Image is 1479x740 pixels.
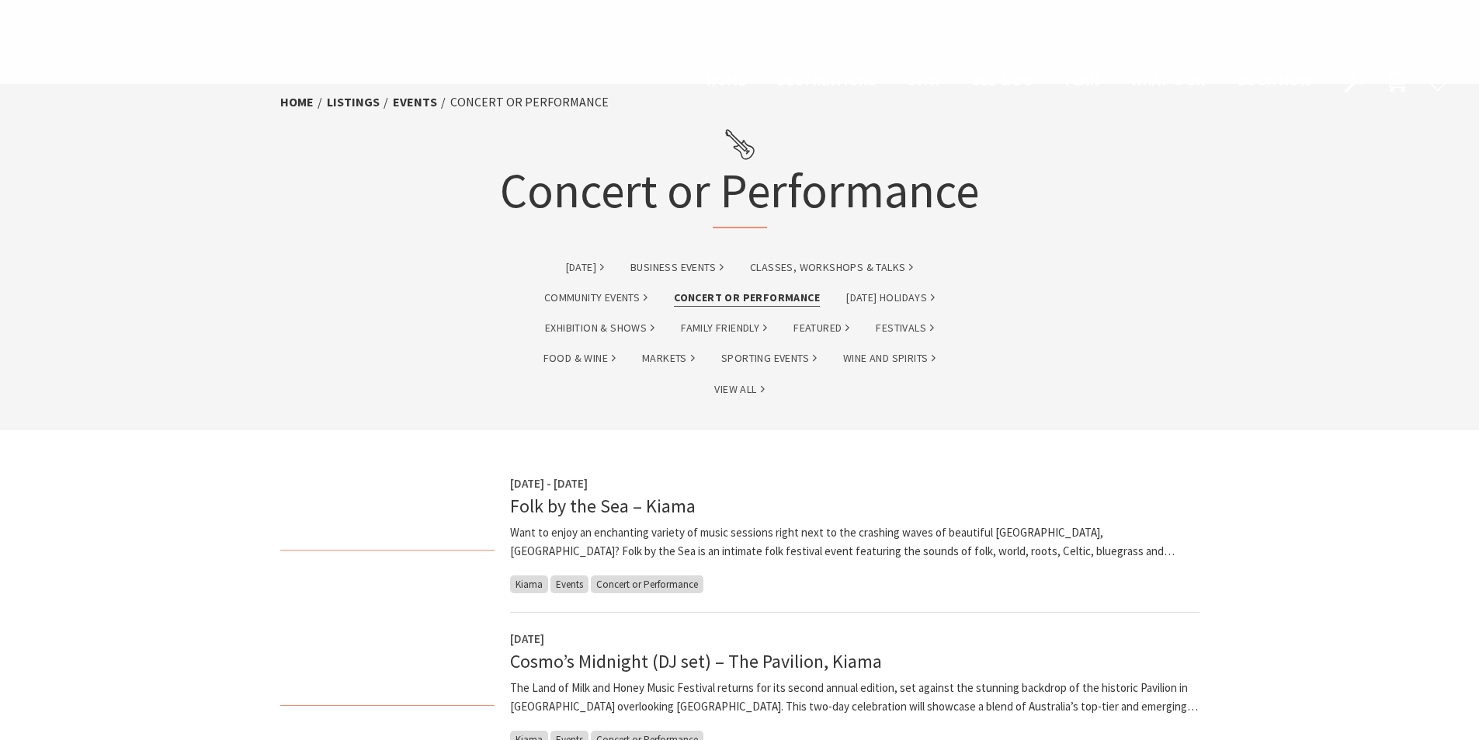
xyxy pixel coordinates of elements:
[1065,71,1100,89] span: Plan
[591,575,703,593] span: Concert or Performance
[510,679,1200,716] p: The Land of Milk and Honey Music Festival returns for its second annual edition, set against the ...
[721,349,817,367] a: Sporting Events
[908,71,942,89] span: Stay
[707,71,746,89] span: Home
[510,575,548,593] span: Kiama
[1130,71,1206,89] span: What’s On
[972,71,1033,89] span: See & Do
[510,631,544,646] span: [DATE]
[543,349,616,367] a: Food & Wine
[846,289,935,307] a: [DATE] Holidays
[545,319,654,337] a: Exhibition & Shows
[544,289,647,307] a: Community Events
[843,349,936,367] a: Wine and Spirits
[674,289,820,307] a: Concert or Performance
[691,68,1327,94] nav: Main Menu
[510,649,882,673] a: Cosmo’s Midnight (DJ set) – The Pavilion, Kiama
[876,319,934,337] a: Festivals
[510,523,1200,561] p: Want to enjoy an enchanting variety of music sessions right next to the crashing waves of beautif...
[642,349,695,367] a: Markets
[793,319,849,337] a: Featured
[681,319,767,337] a: Family Friendly
[500,120,979,228] h1: Concert or Performance
[1238,71,1311,89] span: Book now
[750,259,913,276] a: Classes, Workshops & Talks
[714,380,764,398] a: View All
[510,476,588,491] span: [DATE] - [DATE]
[566,259,604,276] a: [DATE]
[630,259,724,276] a: Business Events
[550,575,588,593] span: Events
[510,494,696,518] a: Folk by the Sea – Kiama
[777,71,877,89] span: Destinations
